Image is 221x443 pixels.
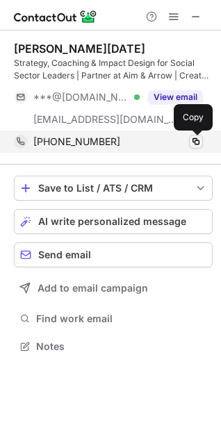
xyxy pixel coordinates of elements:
[14,242,213,267] button: Send email
[14,176,213,201] button: save-profile-one-click
[36,312,207,325] span: Find work email
[33,113,178,126] span: [EMAIL_ADDRESS][DOMAIN_NAME]
[38,283,148,294] span: Add to email campaign
[14,276,213,301] button: Add to email campaign
[33,91,129,103] span: ***@[DOMAIN_NAME]
[33,135,120,148] span: [PHONE_NUMBER]
[14,8,97,25] img: ContactOut v5.3.10
[14,309,213,328] button: Find work email
[14,209,213,234] button: AI write personalized message
[38,249,91,260] span: Send email
[38,183,188,194] div: Save to List / ATS / CRM
[14,42,145,56] div: [PERSON_NAME][DATE]
[14,57,213,82] div: Strategy, Coaching & Impact Design for Social Sector Leaders | Partner at Aim & Arrow | Creator o...
[36,340,207,353] span: Notes
[38,216,186,227] span: AI write personalized message
[148,90,203,104] button: Reveal Button
[14,337,213,356] button: Notes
